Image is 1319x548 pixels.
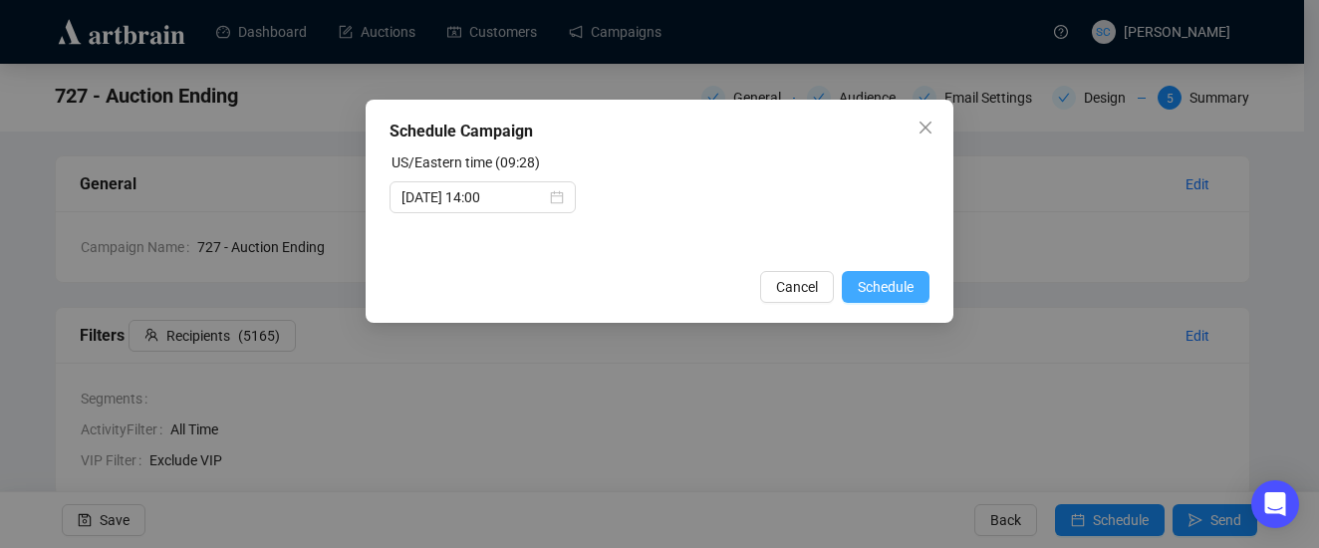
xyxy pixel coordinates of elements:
span: Schedule [858,276,914,298]
label: US/Eastern time (09:28) [392,154,540,170]
div: Schedule Campaign [390,120,929,143]
div: Open Intercom Messenger [1251,480,1299,528]
button: Close [910,112,941,143]
button: Cancel [760,271,834,303]
button: Schedule [842,271,929,303]
input: Select date [401,186,546,208]
span: Cancel [776,276,818,298]
span: close [918,120,933,136]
